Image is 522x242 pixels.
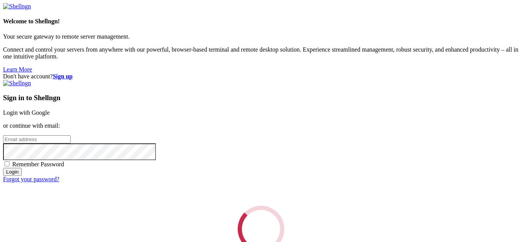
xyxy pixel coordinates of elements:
p: Your secure gateway to remote server management. [3,33,519,40]
a: Forgot your password? [3,176,59,182]
img: Shellngn [3,80,31,87]
a: Sign up [53,73,73,80]
div: Don't have account? [3,73,519,80]
p: Connect and control your servers from anywhere with our powerful, browser-based terminal and remo... [3,46,519,60]
input: Email address [3,135,71,143]
p: or continue with email: [3,122,519,129]
input: Remember Password [5,161,10,166]
input: Login [3,168,22,176]
img: Shellngn [3,3,31,10]
span: Remember Password [12,161,64,167]
h3: Sign in to Shellngn [3,94,519,102]
a: Learn More [3,66,32,73]
h4: Welcome to Shellngn! [3,18,519,25]
a: Login with Google [3,109,50,116]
